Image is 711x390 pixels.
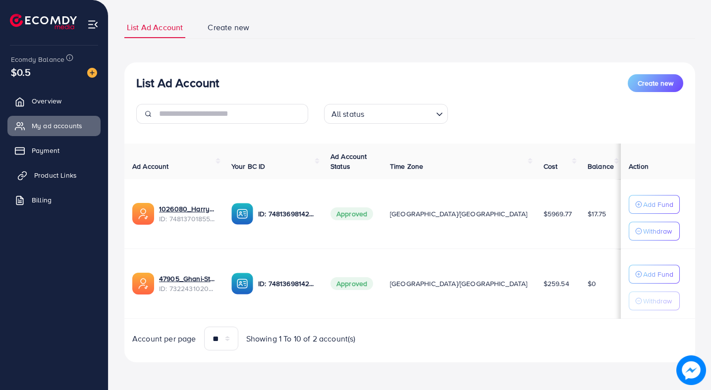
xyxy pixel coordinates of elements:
[544,161,558,171] span: Cost
[7,165,101,185] a: Product Links
[132,333,196,344] span: Account per page
[159,274,216,284] a: 47905_Ghani-Store_1704886350257
[246,333,356,344] span: Showing 1 To 10 of 2 account(s)
[588,161,614,171] span: Balance
[11,54,64,64] span: Ecomdy Balance
[132,161,169,171] span: Ad Account
[34,170,77,180] span: Product Links
[7,91,101,111] a: Overview
[208,22,249,33] span: Create new
[390,209,528,219] span: [GEOGRAPHIC_DATA]/[GEOGRAPHIC_DATA]
[7,190,101,210] a: Billing
[676,355,706,385] img: image
[629,195,680,214] button: Add Fund
[132,273,154,294] img: ic-ads-acc.e4c84228.svg
[11,65,31,79] span: $0.5
[629,161,649,171] span: Action
[330,207,373,220] span: Approved
[159,204,216,214] a: 1026080_Harrys Store_1741892246211
[390,161,423,171] span: Time Zone
[159,214,216,224] span: ID: 7481370185598025729
[390,279,528,289] span: [GEOGRAPHIC_DATA]/[GEOGRAPHIC_DATA]
[32,121,82,131] span: My ad accounts
[32,96,61,106] span: Overview
[330,277,373,290] span: Approved
[324,104,448,124] div: Search for option
[87,68,97,78] img: image
[132,203,154,225] img: ic-ads-acc.e4c84228.svg
[330,151,367,171] span: Ad Account Status
[7,116,101,136] a: My ad accounts
[10,14,77,29] img: logo
[7,141,101,160] a: Payment
[231,273,253,294] img: ic-ba-acc.ded83a64.svg
[643,268,673,280] p: Add Fund
[643,295,672,307] p: Withdraw
[629,292,680,310] button: Withdraw
[367,105,432,121] input: Search for option
[643,225,672,237] p: Withdraw
[32,195,52,205] span: Billing
[159,284,216,293] span: ID: 7322431020572327937
[588,209,606,219] span: $17.75
[159,274,216,294] div: <span class='underline'>47905_Ghani-Store_1704886350257</span></br>7322431020572327937
[231,203,253,225] img: ic-ba-acc.ded83a64.svg
[588,279,596,289] span: $0
[544,209,572,219] span: $5969.77
[87,19,99,30] img: menu
[258,208,315,220] p: ID: 7481369814251044881
[258,278,315,290] p: ID: 7481369814251044881
[629,265,680,284] button: Add Fund
[643,198,673,210] p: Add Fund
[628,74,683,92] button: Create new
[629,222,680,241] button: Withdraw
[231,161,266,171] span: Your BC ID
[638,78,673,88] span: Create new
[127,22,183,33] span: List Ad Account
[136,76,219,90] h3: List Ad Account
[159,204,216,224] div: <span class='underline'>1026080_Harrys Store_1741892246211</span></br>7481370185598025729
[329,107,367,121] span: All status
[32,146,59,155] span: Payment
[544,279,569,289] span: $259.54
